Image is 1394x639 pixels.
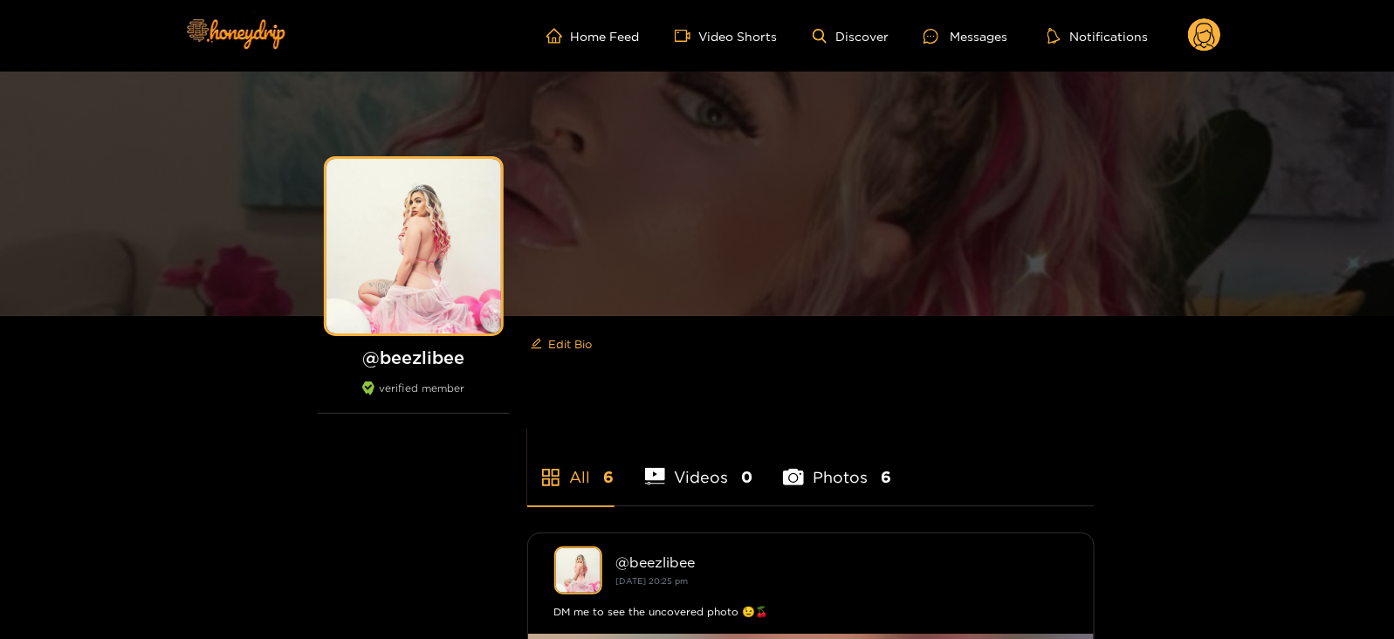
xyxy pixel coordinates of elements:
span: edit [531,338,542,351]
button: Notifications [1042,27,1153,45]
div: DM me to see the uncovered photo 😉🍒 [554,603,1068,621]
span: home [546,28,571,44]
span: 0 [741,466,752,488]
small: [DATE] 20:25 pm [616,576,689,586]
span: 6 [881,466,891,488]
a: Home Feed [546,28,640,44]
span: 6 [604,466,615,488]
button: editEdit Bio [527,330,596,358]
span: Edit Bio [549,335,593,353]
h1: @ beezlibee [318,347,510,368]
a: Discover [813,29,889,44]
div: Messages [924,26,1007,46]
div: @ beezlibee [616,554,1068,570]
li: Photos [783,427,891,505]
a: Video Shorts [675,28,778,44]
li: All [527,427,615,505]
span: appstore [540,467,561,488]
span: video-camera [675,28,699,44]
li: Videos [645,427,753,505]
div: verified member [318,381,510,414]
img: beezlibee [554,546,602,594]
